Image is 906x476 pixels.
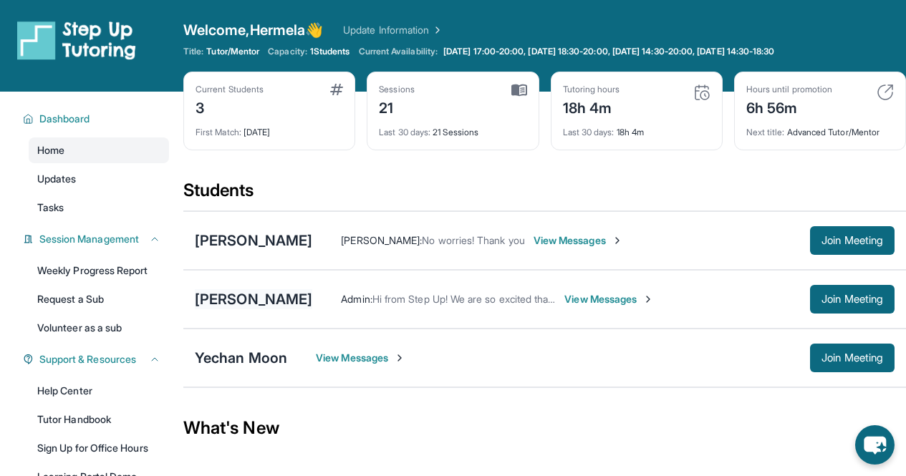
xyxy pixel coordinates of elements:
[810,344,895,372] button: Join Meeting
[39,112,90,126] span: Dashboard
[206,46,259,57] span: Tutor/Mentor
[29,407,169,432] a: Tutor Handbook
[196,127,241,137] span: First Match :
[183,179,906,210] div: Students
[341,234,422,246] span: [PERSON_NAME] :
[196,118,343,138] div: [DATE]
[746,118,894,138] div: Advanced Tutor/Mentor
[29,435,169,461] a: Sign Up for Office Hours
[17,20,136,60] img: logo
[810,226,895,255] button: Join Meeting
[34,112,160,126] button: Dashboard
[183,46,203,57] span: Title:
[612,235,623,246] img: Chevron-Right
[39,352,136,366] span: Support & Resources
[37,200,64,215] span: Tasks
[443,46,774,57] span: [DATE] 17:00-20:00, [DATE] 18:30-20:00, [DATE] 14:30-20:00, [DATE] 14:30-18:30
[511,84,527,97] img: card
[343,23,443,37] a: Update Information
[34,232,160,246] button: Session Management
[563,95,620,118] div: 18h 4m
[394,352,405,364] img: Chevron-Right
[341,293,372,305] span: Admin :
[29,137,169,163] a: Home
[422,234,524,246] span: No worries! Thank you
[268,46,307,57] span: Capacity:
[379,95,415,118] div: 21
[39,232,139,246] span: Session Management
[29,378,169,404] a: Help Center
[359,46,438,57] span: Current Availability:
[195,289,312,309] div: [PERSON_NAME]
[855,425,895,465] button: chat-button
[821,354,883,362] span: Join Meeting
[196,95,264,118] div: 3
[29,286,169,312] a: Request a Sub
[746,95,832,118] div: 6h 56m
[379,127,430,137] span: Last 30 days :
[310,46,350,57] span: 1 Students
[195,230,312,251] div: [PERSON_NAME]
[877,84,894,101] img: card
[746,84,832,95] div: Hours until promotion
[642,293,654,305] img: Chevron-Right
[379,118,526,138] div: 21 Sessions
[37,143,64,157] span: Home
[563,84,620,95] div: Tutoring hours
[34,352,160,366] button: Support & Resources
[810,285,895,314] button: Join Meeting
[746,127,785,137] span: Next title :
[534,233,623,248] span: View Messages
[821,236,883,245] span: Join Meeting
[440,46,777,57] a: [DATE] 17:00-20:00, [DATE] 18:30-20:00, [DATE] 14:30-20:00, [DATE] 14:30-18:30
[379,84,415,95] div: Sessions
[564,292,654,306] span: View Messages
[563,127,615,137] span: Last 30 days :
[195,348,287,368] div: Yechan Moon
[196,84,264,95] div: Current Students
[563,118,710,138] div: 18h 4m
[821,295,883,303] span: Join Meeting
[29,166,169,192] a: Updates
[29,315,169,341] a: Volunteer as a sub
[183,397,906,460] div: What's New
[330,84,343,95] img: card
[37,172,77,186] span: Updates
[316,351,405,365] span: View Messages
[693,84,710,101] img: card
[429,23,443,37] img: Chevron Right
[29,258,169,283] a: Weekly Progress Report
[29,195,169,220] a: Tasks
[183,20,323,40] span: Welcome, Hermela 👋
